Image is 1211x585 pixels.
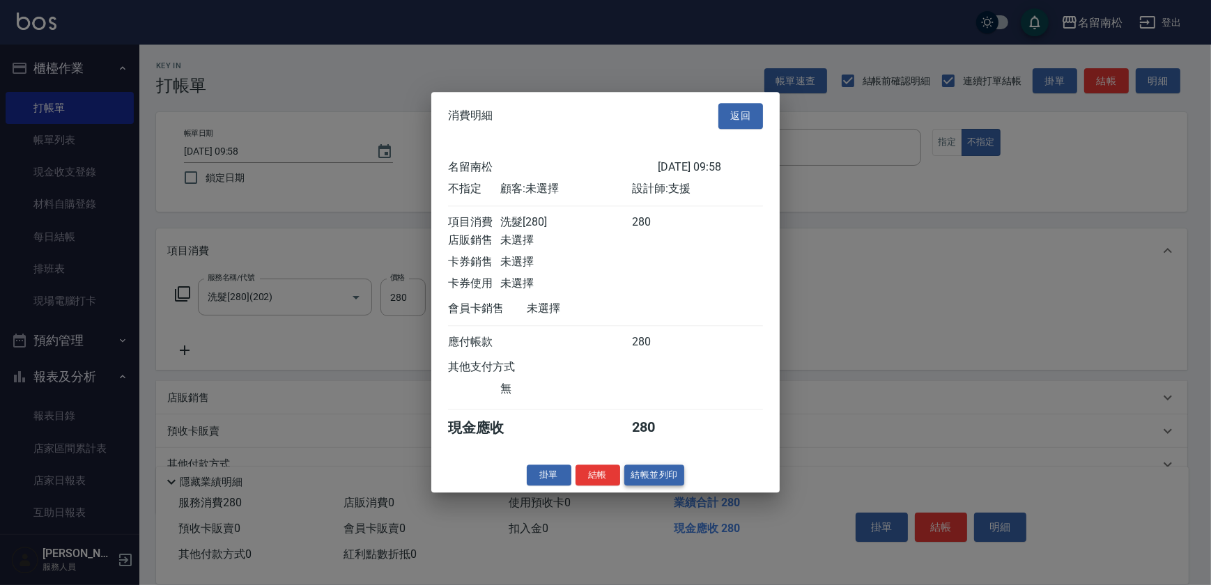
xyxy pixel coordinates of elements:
div: 未選擇 [500,233,631,248]
button: 掛單 [527,465,571,486]
div: 現金應收 [448,419,527,437]
div: 會員卡銷售 [448,302,527,316]
div: 無 [500,382,631,396]
div: 洗髮[280] [500,215,631,230]
div: 應付帳款 [448,335,500,350]
div: 280 [632,335,684,350]
div: 280 [632,419,684,437]
button: 結帳 [576,465,620,486]
button: 結帳並列印 [624,465,685,486]
div: 項目消費 [448,215,500,230]
span: 消費明細 [448,109,493,123]
div: 名留南松 [448,160,658,175]
button: 返回 [718,103,763,129]
div: 未選擇 [500,255,631,270]
div: [DATE] 09:58 [658,160,763,175]
div: 店販銷售 [448,233,500,248]
div: 顧客: 未選擇 [500,182,631,196]
div: 未選擇 [527,302,658,316]
div: 卡券銷售 [448,255,500,270]
div: 未選擇 [500,276,631,291]
div: 其他支付方式 [448,360,553,375]
div: 280 [632,215,684,230]
div: 設計師: 支援 [632,182,763,196]
div: 不指定 [448,182,500,196]
div: 卡券使用 [448,276,500,291]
